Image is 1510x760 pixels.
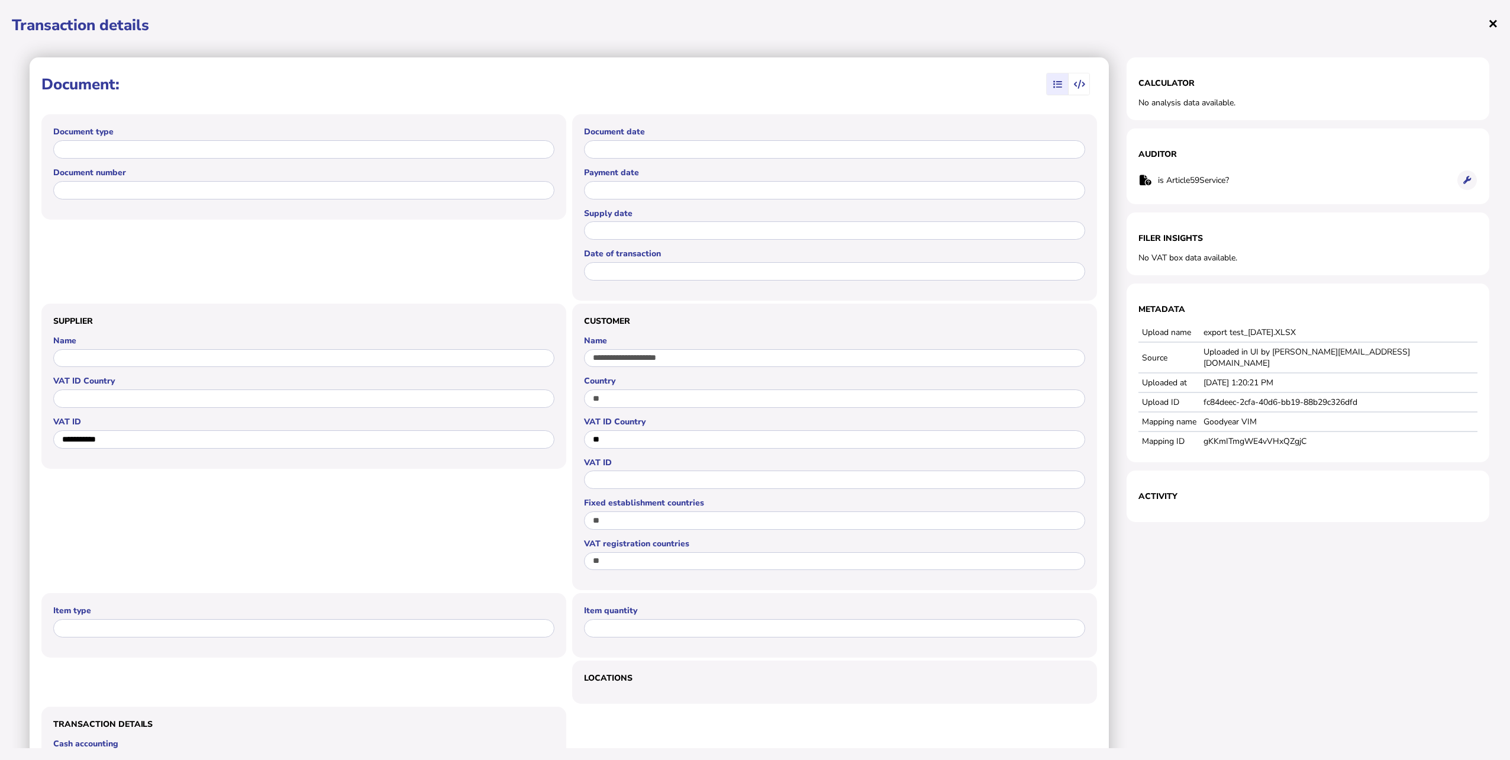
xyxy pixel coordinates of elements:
[1140,181,1151,181] i: Missing required data
[53,126,554,137] label: Document type
[1138,252,1477,263] div: No VAT box data available.
[53,167,554,178] label: Document number
[1138,233,1477,244] h1: Filer Insights
[584,538,1085,549] label: VAT registration countries
[584,167,1085,178] label: Payment date
[53,375,554,387] label: VAT ID Country
[584,672,1085,684] h3: Locations
[1200,323,1477,342] td: export test_[DATE].XLSX
[1047,73,1068,95] mat-button-toggle: View summary
[1200,431,1477,450] td: gKKmITmgWE4vVHxQZgjC
[584,248,1085,259] label: Date of transaction
[1200,342,1477,373] td: Uploaded in UI by [PERSON_NAME][EMAIL_ADDRESS][DOMAIN_NAME]
[584,457,1085,468] label: VAT ID
[1157,168,1448,192] td: is Article59Service?
[12,15,1498,36] h1: Transaction details
[53,738,554,749] label: Cash accounting
[1138,431,1200,450] td: Mapping ID
[1200,373,1477,392] td: [DATE] 1:20:21 PM
[53,416,554,427] label: VAT ID
[584,335,1085,346] label: Name
[41,74,120,95] h1: Document:
[584,315,1085,327] h3: Customer
[584,605,1085,616] label: Item quantity
[584,416,1085,427] label: VAT ID Country
[53,315,554,327] h3: Supplier
[1488,12,1498,34] span: ×
[1138,78,1477,89] h1: Calculator
[53,719,554,730] h3: Transaction details
[1138,149,1477,160] h1: Auditor
[584,497,1085,508] label: Fixed establishment countries
[584,375,1085,387] label: Country
[1200,392,1477,412] td: fc84deec-2cfa-40d6-bb19-88b29c326dfd
[584,126,1085,137] label: Document date
[53,335,554,346] label: Name
[1138,392,1200,412] td: Upload ID
[1068,73,1089,95] mat-button-toggle: View transaction data
[1138,342,1200,373] td: Source
[1200,412,1477,431] td: Goodyear VIM
[1138,97,1477,108] div: No analysis data available.
[1138,412,1200,431] td: Mapping name
[53,605,554,616] label: Item type
[1138,323,1200,342] td: Upload name
[1138,491,1477,502] h1: Activity
[1138,373,1200,392] td: Uploaded at
[1138,304,1477,315] h1: Metadata
[584,208,1085,219] label: Supply date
